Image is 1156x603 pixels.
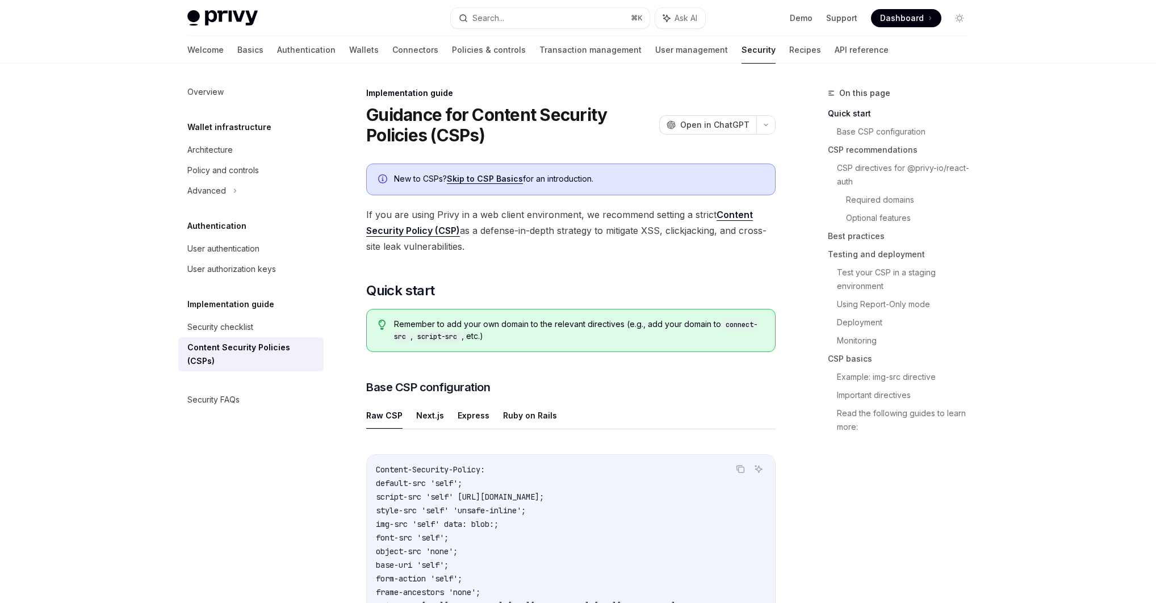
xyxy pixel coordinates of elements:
a: Basics [237,36,263,64]
span: font-src 'self'; [376,533,449,543]
a: CSP recommendations [828,141,978,159]
a: Using Report-Only mode [837,295,978,313]
span: Remember to add your own domain to the relevant directives (e.g., add your domain to , , etc.) [394,319,764,342]
button: Search...⌘K [451,8,650,28]
a: Dashboard [871,9,941,27]
span: style-src 'self' 'unsafe-inline'; [376,505,526,516]
span: If you are using Privy in a web client environment, we recommend setting a strict as a defense-in... [366,207,776,254]
a: Quick start [828,104,978,123]
h5: Authentication [187,219,246,233]
a: Architecture [178,140,324,160]
span: Dashboard [880,12,924,24]
div: New to CSPs? for an introduction. [394,173,764,186]
div: Policy and controls [187,164,259,177]
a: Deployment [837,313,978,332]
div: Security FAQs [187,393,240,407]
div: Search... [472,11,504,25]
span: frame-ancestors 'none'; [376,587,480,597]
code: connect-src [394,319,757,342]
svg: Info [378,174,389,186]
div: Implementation guide [366,87,776,99]
button: Copy the contents from the code block [733,462,748,476]
span: default-src 'self'; [376,478,462,488]
a: CSP basics [828,350,978,368]
a: Monitoring [837,332,978,350]
a: Overview [178,82,324,102]
a: Policy and controls [178,160,324,181]
a: User authentication [178,238,324,259]
span: Open in ChatGPT [680,119,749,131]
a: Demo [790,12,812,24]
a: CSP directives for @privy-io/react-auth [837,159,978,191]
svg: Tip [378,320,386,330]
div: Architecture [187,143,233,157]
a: Security [742,36,776,64]
div: Security checklist [187,320,253,334]
a: Wallets [349,36,379,64]
button: Raw CSP [366,402,403,429]
img: light logo [187,10,258,26]
div: Content Security Policies (CSPs) [187,341,317,368]
div: User authentication [187,242,259,256]
button: Express [458,402,489,429]
a: Skip to CSP Basics [447,174,523,184]
div: Advanced [187,184,226,198]
span: base-uri 'self'; [376,560,449,570]
a: Content Security Policies (CSPs) [178,337,324,371]
a: API reference [835,36,889,64]
span: script-src 'self' [URL][DOMAIN_NAME]; [376,492,544,502]
button: Next.js [416,402,444,429]
a: Testing and deployment [828,245,978,263]
button: Ask AI [751,462,766,476]
span: Content-Security-Policy: [376,464,485,475]
button: Toggle dark mode [950,9,969,27]
a: Recipes [789,36,821,64]
span: On this page [839,86,890,100]
span: img-src 'self' data: blob:; [376,519,499,529]
a: Optional features [846,209,978,227]
a: Authentication [277,36,336,64]
a: Support [826,12,857,24]
code: script-src [413,331,462,342]
a: Policies & controls [452,36,526,64]
h1: Guidance for Content Security Policies (CSPs) [366,104,655,145]
a: Security checklist [178,317,324,337]
a: User authorization keys [178,259,324,279]
a: Important directives [837,386,978,404]
a: Welcome [187,36,224,64]
button: Open in ChatGPT [659,115,756,135]
span: object-src 'none'; [376,546,458,556]
h5: Implementation guide [187,298,274,311]
a: Transaction management [539,36,642,64]
a: Best practices [828,227,978,245]
a: Required domains [846,191,978,209]
span: ⌘ K [631,14,643,23]
a: Base CSP configuration [837,123,978,141]
a: Test your CSP in a staging environment [837,263,978,295]
span: Quick start [366,282,434,300]
span: Base CSP configuration [366,379,490,395]
a: Security FAQs [178,390,324,410]
a: Connectors [392,36,438,64]
button: Ruby on Rails [503,402,557,429]
h5: Wallet infrastructure [187,120,271,134]
button: Ask AI [655,8,705,28]
div: User authorization keys [187,262,276,276]
span: form-action 'self'; [376,573,462,584]
a: Example: img-src directive [837,368,978,386]
div: Overview [187,85,224,99]
a: User management [655,36,728,64]
a: Read the following guides to learn more: [837,404,978,436]
span: Ask AI [675,12,697,24]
